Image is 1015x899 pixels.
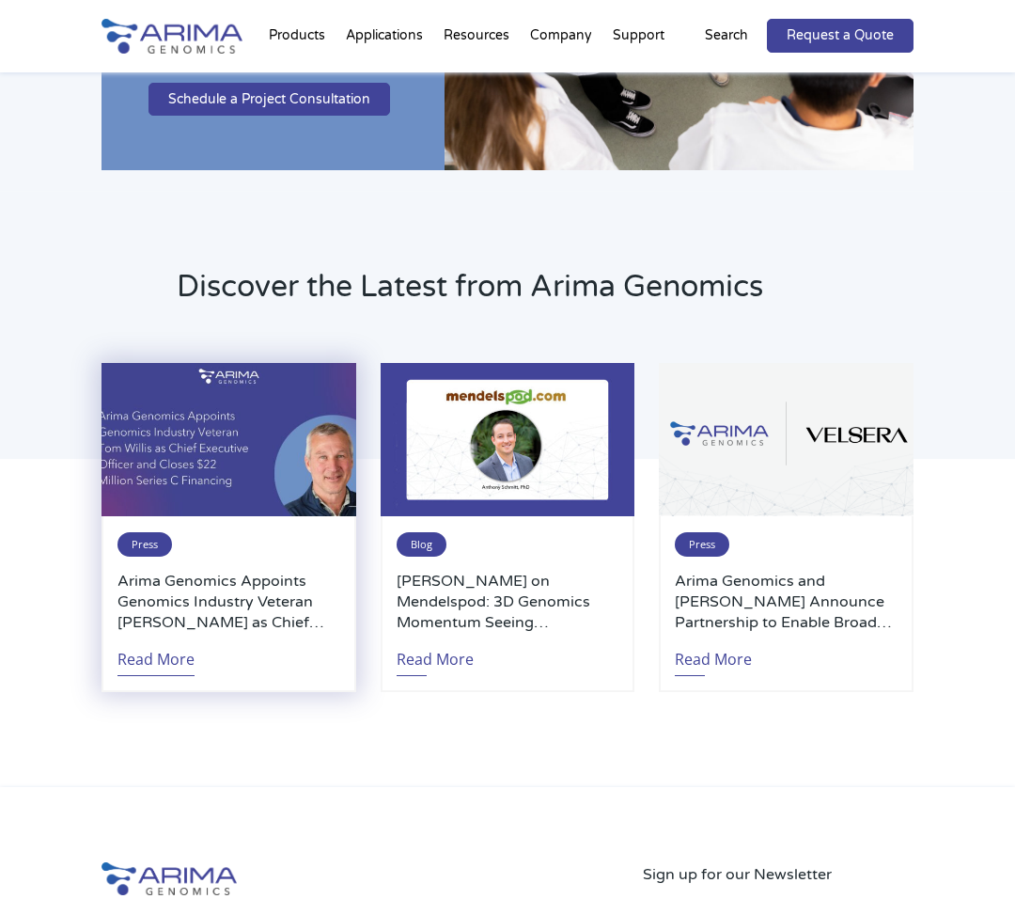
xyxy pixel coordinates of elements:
[921,809,1015,899] div: 聊天小组件
[148,83,390,117] a: Schedule a Project Consultation
[767,19,913,53] a: Request a Quote
[101,19,242,54] img: Arima-Genomics-logo
[397,633,474,676] a: Read More
[397,571,619,633] a: [PERSON_NAME] on Mendelspod: 3D Genomics Momentum Seeing Translational Success
[921,809,1015,899] iframe: Chat Widget
[117,633,195,676] a: Read More
[643,862,913,887] p: Sign up for our Newsletter
[397,532,446,557] span: Blog
[675,571,898,633] a: Arima Genomics and [PERSON_NAME] Announce Partnership to Enable Broad Adoption of [PERSON_NAME] F...
[101,862,237,895] img: Arima-Genomics-logo
[675,633,752,676] a: Read More
[659,363,913,515] img: Arima-Genomics-and-Velsera-Logos-500x300.png
[705,24,748,48] p: Search
[117,532,172,557] span: Press
[381,363,635,515] img: Anthony-Schmitt-PhD-2-500x300.jpg
[675,532,729,557] span: Press
[101,363,356,515] img: Personnel-Announcement-LinkedIn-Carousel-22025-1-500x300.jpg
[177,266,913,323] h2: Discover the Latest from Arima Genomics
[117,571,340,633] a: Arima Genomics Appoints Genomics Industry Veteran [PERSON_NAME] as Chief Executive Officer and Cl...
